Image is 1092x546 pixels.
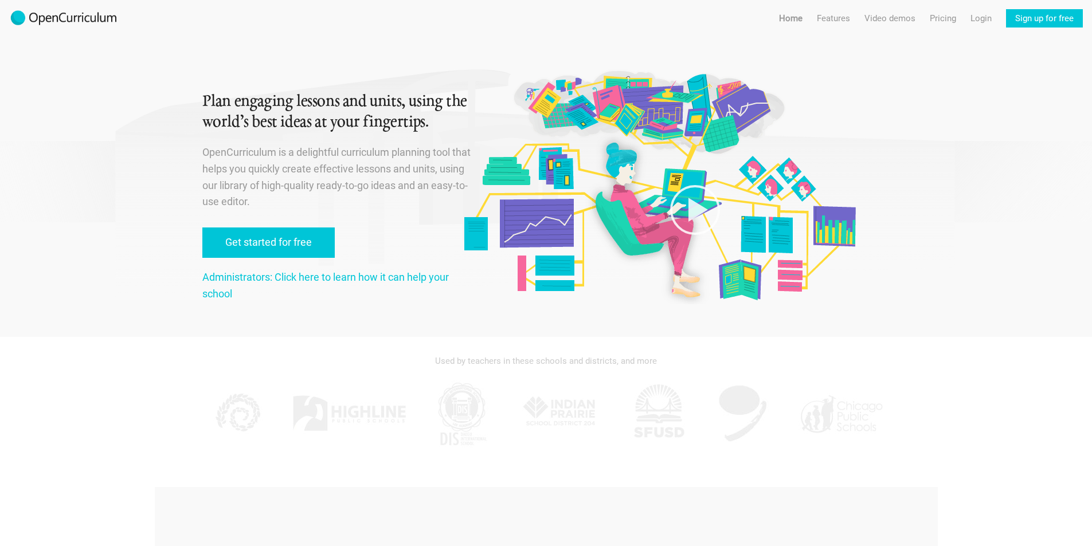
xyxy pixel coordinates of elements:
a: Features [817,9,850,28]
a: Home [779,9,803,28]
img: 2017-logo-m.png [9,9,118,28]
a: Get started for free [202,227,335,258]
img: Original illustration by Malisa Suchanya, Oakland, CA (malisasuchanya.com) [460,69,859,304]
a: Pricing [930,9,956,28]
a: Login [970,9,992,28]
h1: Plan engaging lessons and units, using the world’s best ideas at your fingertips. [202,92,473,133]
img: Highline.jpg [292,379,406,448]
a: Video demos [864,9,915,28]
a: Administrators: Click here to learn how it can help your school [202,271,449,300]
img: CPS.jpg [798,379,884,448]
img: DIS.jpg [433,379,491,448]
img: IPSD.jpg [517,379,603,448]
img: SFUSD.jpg [630,379,687,448]
a: Sign up for free [1006,9,1083,28]
div: Used by teachers in these schools and districts, and more [202,348,890,374]
img: KPPCS.jpg [208,379,265,448]
img: AGK.jpg [714,379,772,448]
p: OpenCurriculum is a delightful curriculum planning tool that helps you quickly create effective l... [202,144,473,210]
